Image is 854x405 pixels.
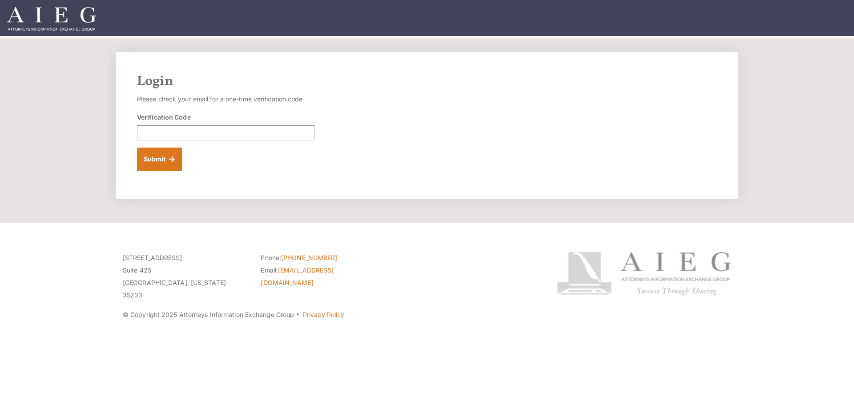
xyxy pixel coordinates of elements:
span: · [296,314,300,319]
img: Attorneys Information Exchange Group [7,7,96,31]
img: Attorneys Information Exchange Group logo [557,252,731,296]
a: Privacy Policy [303,311,344,318]
label: Verification Code [137,112,191,122]
p: Please check your email for a one-time verification code [137,93,315,105]
button: Submit [137,148,182,171]
p: © Copyright 2025 Attorneys Information Exchange Group [123,309,524,321]
a: [EMAIL_ADDRESS][DOMAIN_NAME] [261,266,334,286]
h2: Login [137,73,717,89]
p: [STREET_ADDRESS] Suite 425 [GEOGRAPHIC_DATA], [US_STATE] 35233 [123,252,247,301]
a: [PHONE_NUMBER] [281,254,337,261]
li: Phone: [261,252,385,264]
li: Email: [261,264,385,289]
